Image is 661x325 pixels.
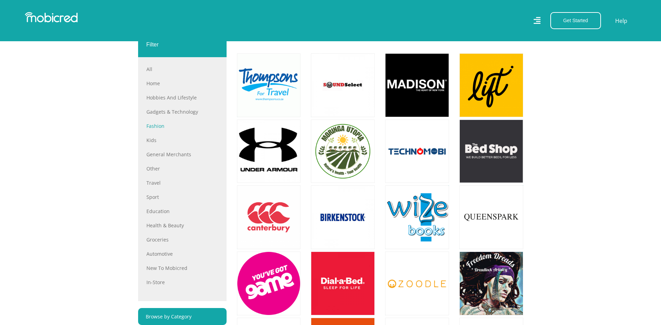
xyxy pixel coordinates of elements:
[146,279,218,286] a: In-store
[146,108,218,115] a: Gadgets & Technology
[146,264,218,272] a: New to Mobicred
[146,222,218,229] a: Health & Beauty
[615,16,628,25] a: Help
[146,80,218,87] a: Home
[146,193,218,201] a: Sport
[146,122,218,130] a: Fashion
[146,179,218,186] a: Travel
[146,208,218,215] a: Education
[146,65,218,73] a: All
[138,308,227,325] a: Browse by Category
[146,94,218,101] a: Hobbies and Lifestyle
[146,250,218,257] a: Automotive
[146,165,218,172] a: Other
[25,12,78,23] img: Mobicred
[138,32,227,57] div: Filter
[550,12,601,29] button: Get Started
[146,236,218,243] a: Groceries
[146,137,218,144] a: Kids
[146,151,218,158] a: General Merchants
